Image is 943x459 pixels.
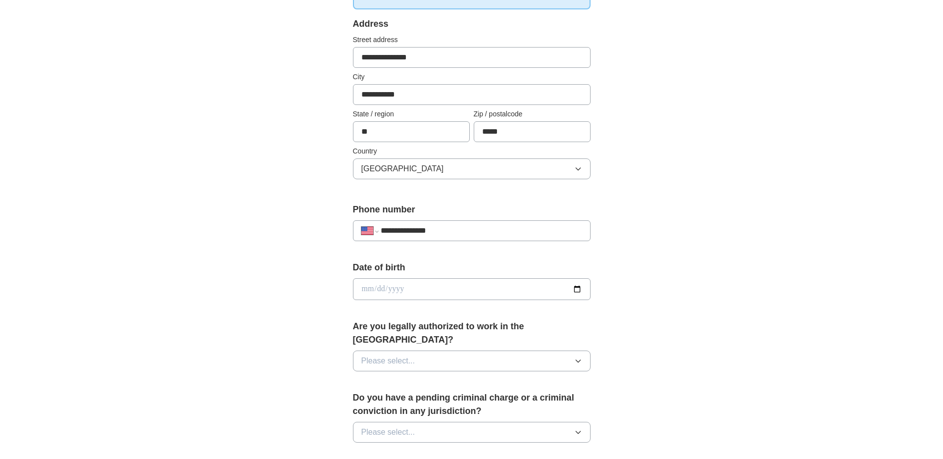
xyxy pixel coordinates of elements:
[361,355,415,367] span: Please select...
[353,109,470,119] label: State / region
[353,158,591,179] button: [GEOGRAPHIC_DATA]
[361,426,415,438] span: Please select...
[474,109,591,119] label: Zip / postalcode
[353,422,591,443] button: Please select...
[353,351,591,371] button: Please select...
[353,391,591,418] label: Do you have a pending criminal charge or a criminal conviction in any jurisdiction?
[353,17,591,31] div: Address
[353,146,591,156] label: Country
[353,203,591,216] label: Phone number
[353,72,591,82] label: City
[353,320,591,347] label: Are you legally authorized to work in the [GEOGRAPHIC_DATA]?
[353,35,591,45] label: Street address
[361,163,444,175] span: [GEOGRAPHIC_DATA]
[353,261,591,274] label: Date of birth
